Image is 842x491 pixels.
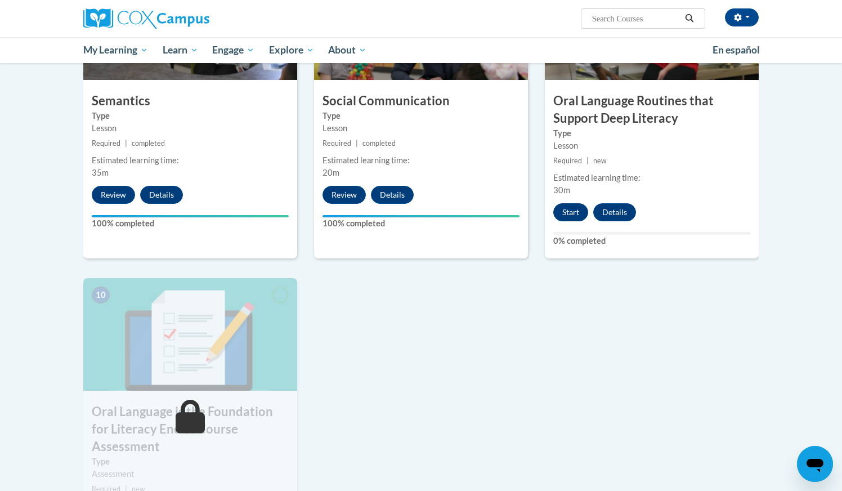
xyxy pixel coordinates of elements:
span: Explore [269,43,314,57]
span: Required [92,139,120,148]
span: Learn [163,43,198,57]
div: Your progress [323,215,519,217]
span: | [586,157,589,165]
a: About [321,37,374,63]
label: 0% completed [553,235,750,247]
div: Lesson [323,122,519,135]
button: Account Settings [725,8,759,26]
h3: Social Communication [314,92,528,110]
span: 30m [553,185,570,195]
button: Details [140,186,183,204]
div: Your progress [92,215,289,217]
a: Explore [262,37,321,63]
button: Details [593,203,636,221]
span: 35m [92,168,109,177]
div: Estimated learning time: [92,154,289,167]
a: Learn [155,37,205,63]
span: | [356,139,358,148]
button: Search [681,12,698,25]
h3: Oral Language Routines that Support Deep Literacy [545,92,759,127]
span: My Learning [83,43,148,57]
label: Type [92,110,289,122]
iframe: Button to launch messaging window [797,446,833,482]
span: completed [362,139,396,148]
h3: Semantics [83,92,297,110]
button: Review [323,186,366,204]
button: Start [553,203,588,221]
a: My Learning [76,37,155,63]
span: Required [553,157,582,165]
span: Required [323,139,351,148]
span: En español [713,44,760,56]
span: About [328,43,366,57]
label: Type [323,110,519,122]
label: Type [92,456,289,468]
span: Engage [212,43,254,57]
a: En español [705,38,767,62]
button: Review [92,186,135,204]
label: 100% completed [92,217,289,230]
div: Estimated learning time: [323,154,519,167]
div: Lesson [92,122,289,135]
label: 100% completed [323,217,519,230]
span: completed [132,139,165,148]
span: new [593,157,607,165]
button: Details [371,186,414,204]
span: | [125,139,127,148]
img: Cox Campus [83,8,209,29]
input: Search Courses [591,12,681,25]
div: Lesson [553,140,750,152]
img: Course Image [83,278,297,391]
a: Engage [205,37,262,63]
span: 10 [92,287,110,303]
div: Estimated learning time: [553,172,750,184]
h3: Oral Language is the Foundation for Literacy End of Course Assessment [83,403,297,455]
a: Cox Campus [83,8,297,29]
div: Assessment [92,468,289,480]
div: Main menu [66,37,776,63]
span: 20m [323,168,339,177]
label: Type [553,127,750,140]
